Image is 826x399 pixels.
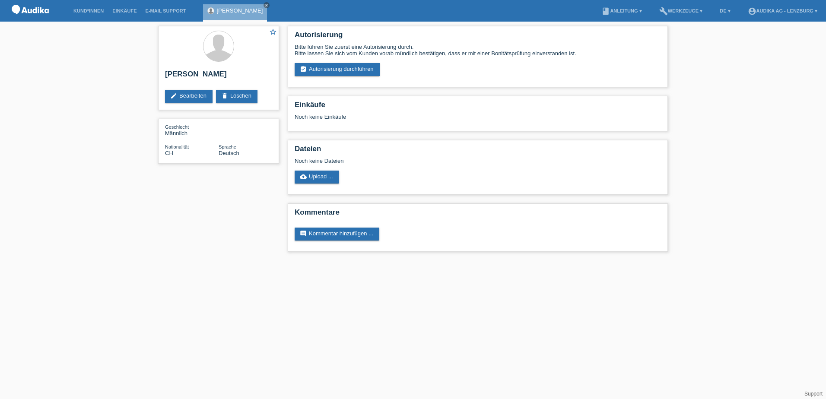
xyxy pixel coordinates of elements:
div: Bitte führen Sie zuerst eine Autorisierung durch. Bitte lassen Sie sich vom Kunden vorab mündlich... [295,44,661,57]
h2: Dateien [295,145,661,158]
a: Support [804,391,823,397]
h2: Kommentare [295,208,661,221]
i: book [601,7,610,16]
i: cloud_upload [300,173,307,180]
div: Männlich [165,123,219,136]
a: cloud_uploadUpload ... [295,171,339,184]
span: Nationalität [165,144,189,149]
i: assignment_turned_in [300,66,307,73]
i: close [264,3,269,7]
a: E-Mail Support [141,8,191,13]
a: POS — MF Group [9,17,52,23]
a: assignment_turned_inAutorisierung durchführen [295,63,380,76]
a: close [264,2,270,8]
a: buildWerkzeuge ▾ [655,8,707,13]
a: account_circleAudika AG - Lenzburg ▾ [743,8,822,13]
div: Noch keine Dateien [295,158,559,164]
a: star_border [269,28,277,37]
i: build [659,7,668,16]
a: Kund*innen [69,8,108,13]
a: commentKommentar hinzufügen ... [295,228,379,241]
span: Deutsch [219,150,239,156]
a: editBearbeiten [165,90,213,103]
h2: Einkäufe [295,101,661,114]
h2: [PERSON_NAME] [165,70,272,83]
span: Geschlecht [165,124,189,130]
i: comment [300,230,307,237]
a: bookAnleitung ▾ [597,8,646,13]
span: Sprache [219,144,236,149]
i: star_border [269,28,277,36]
i: account_circle [748,7,756,16]
span: Schweiz [165,150,173,156]
i: edit [170,92,177,99]
div: Noch keine Einkäufe [295,114,661,127]
h2: Autorisierung [295,31,661,44]
i: delete [221,92,228,99]
a: [PERSON_NAME] [216,7,263,14]
a: DE ▾ [715,8,734,13]
a: Einkäufe [108,8,141,13]
a: deleteLöschen [216,90,257,103]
